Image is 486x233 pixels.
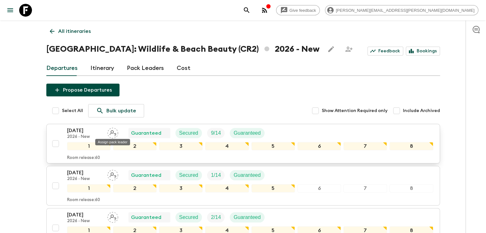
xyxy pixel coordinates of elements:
[234,129,261,137] p: Guaranteed
[207,170,225,180] div: Trip Fill
[46,166,440,206] button: [DATE]2026 - NewAssign pack leaderGuaranteedSecuredTrip FillGuaranteed12345678Room release:60
[67,134,102,139] p: 2026 - New
[343,184,387,192] div: 7
[4,4,17,17] button: menu
[406,47,440,56] a: Bookings
[106,107,136,115] p: Bulk update
[276,5,320,15] a: Give feedback
[332,8,478,13] span: [PERSON_NAME][EMAIL_ADDRESS][PERSON_NAME][DOMAIN_NAME]
[240,4,253,17] button: search adventures
[88,104,144,117] a: Bulk update
[67,177,102,182] p: 2026 - New
[131,171,161,179] p: Guaranteed
[205,142,249,150] div: 4
[67,198,100,203] p: Room release: 60
[390,142,433,150] div: 8
[46,43,320,56] h1: [GEOGRAPHIC_DATA]: Wildlife & Beach Beauty (CR2) 2026 - New
[67,155,100,161] p: Room release: 60
[343,142,387,150] div: 7
[67,184,111,192] div: 1
[325,43,337,56] button: Edit this itinerary
[159,142,203,150] div: 3
[113,184,157,192] div: 2
[234,171,261,179] p: Guaranteed
[205,184,249,192] div: 4
[46,61,78,76] a: Departures
[67,219,102,224] p: 2026 - New
[179,129,198,137] p: Secured
[62,108,83,114] span: Select All
[175,128,202,138] div: Secured
[175,170,202,180] div: Secured
[325,5,478,15] div: [PERSON_NAME][EMAIL_ADDRESS][PERSON_NAME][DOMAIN_NAME]
[297,184,341,192] div: 6
[67,169,102,177] p: [DATE]
[131,129,161,137] p: Guaranteed
[403,108,440,114] span: Include Archived
[179,214,198,221] p: Secured
[175,212,202,222] div: Secured
[95,139,130,145] div: Assign pack leader
[207,128,225,138] div: Trip Fill
[46,84,120,96] button: Propose Departures
[46,124,440,163] button: [DATE]2026 - NewAssign pack leaderGuaranteedSecuredTrip FillGuaranteed12345678Room release:60
[131,214,161,221] p: Guaranteed
[390,184,433,192] div: 8
[367,47,403,56] a: Feedback
[67,127,102,134] p: [DATE]
[322,108,388,114] span: Show Attention Required only
[107,214,118,219] span: Assign pack leader
[67,142,111,150] div: 1
[343,43,355,56] span: Share this itinerary
[251,142,295,150] div: 5
[211,171,221,179] p: 1 / 14
[207,212,225,222] div: Trip Fill
[127,61,164,76] a: Pack Leaders
[297,142,341,150] div: 6
[211,214,221,221] p: 2 / 14
[159,184,203,192] div: 3
[107,130,118,135] span: Assign pack leader
[90,61,114,76] a: Itinerary
[46,25,94,38] a: All itineraries
[211,129,221,137] p: 9 / 14
[113,142,157,150] div: 2
[179,171,198,179] p: Secured
[177,61,190,76] a: Cost
[234,214,261,221] p: Guaranteed
[251,184,295,192] div: 5
[67,211,102,219] p: [DATE]
[58,27,91,35] p: All itineraries
[286,8,320,13] span: Give feedback
[107,172,118,177] span: Assign pack leader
